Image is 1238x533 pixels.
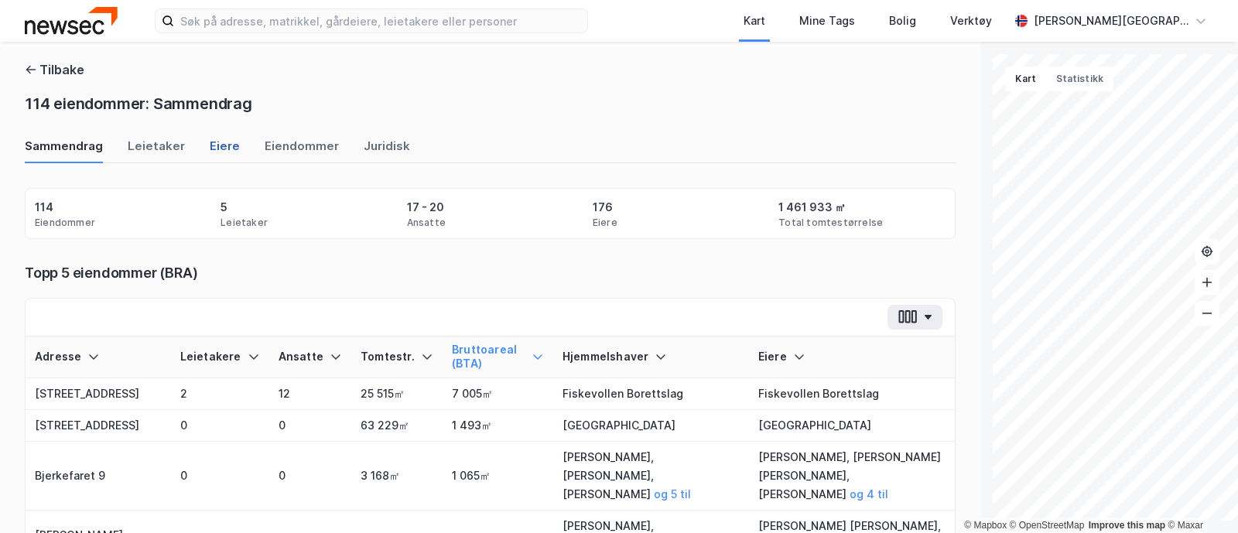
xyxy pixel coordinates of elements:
td: Bjerkefaret 9 [26,442,171,511]
td: [STREET_ADDRESS] [26,410,171,442]
div: Bolig [889,12,916,30]
td: 0 [269,442,351,511]
div: Eiere [593,217,617,229]
div: Total tomtestørrelse [778,217,883,229]
a: Improve this map [1089,520,1165,531]
td: 1 065㎡ [443,442,553,511]
td: 3 168㎡ [351,442,443,511]
td: [STREET_ADDRESS] [26,378,171,410]
div: Eiendommer [35,217,95,229]
button: Tilbake [25,60,84,79]
div: Topp 5 eiendommer (BRA) [25,264,956,282]
img: newsec-logo.f6e21ccffca1b3a03d2d.png [25,7,118,34]
div: Eiere [758,350,946,364]
td: 63 229㎡ [351,410,443,442]
button: Kart [1005,67,1045,91]
td: 0 [171,442,269,511]
div: Mine Tags [799,12,855,30]
div: Adresse [35,350,162,364]
div: Sammendrag [25,138,103,163]
div: Kontrollprogram for chat [1161,459,1238,533]
div: Verktøy [950,12,992,30]
td: Fiskevollen Borettslag [553,378,749,410]
div: Juridisk [364,138,410,163]
div: Eiere [210,138,240,163]
div: 1 461 933 ㎡ [778,198,846,217]
div: [PERSON_NAME][GEOGRAPHIC_DATA] [1034,12,1188,30]
div: 176 [593,198,613,217]
div: [PERSON_NAME], [PERSON_NAME], [PERSON_NAME] [563,448,740,504]
div: 17 - 20 [407,198,444,217]
td: 1 493㎡ [443,410,553,442]
div: Leietaker [128,138,185,163]
div: Tomtestr. [361,350,433,364]
div: 114 eiendommer: Sammendrag [25,91,252,116]
td: 0 [269,410,351,442]
td: [GEOGRAPHIC_DATA] [553,410,749,442]
td: Fiskevollen Borettslag [749,378,956,410]
td: 0 [171,410,269,442]
td: 12 [269,378,351,410]
td: 25 515㎡ [351,378,443,410]
a: Mapbox [964,520,1007,531]
div: Ansatte [279,350,342,364]
div: 5 [221,198,227,217]
input: Søk på adresse, matrikkel, gårdeiere, leietakere eller personer [174,9,587,32]
td: [GEOGRAPHIC_DATA] [749,410,956,442]
iframe: Chat Widget [1161,459,1238,533]
td: 2 [171,378,269,410]
div: Ansatte [407,217,446,229]
div: 114 [35,198,53,217]
td: 7 005㎡ [443,378,553,410]
div: Leietakere [180,350,260,364]
div: [PERSON_NAME], [PERSON_NAME] [PERSON_NAME], [PERSON_NAME] [758,448,946,504]
div: Eiendommer [265,138,339,163]
div: Hjemmelshaver [563,350,740,364]
div: Leietaker [221,217,268,229]
a: OpenStreetMap [1010,520,1085,531]
button: Statistikk [1046,67,1113,91]
div: Bruttoareal (BTA) [452,343,544,371]
div: Kart [744,12,765,30]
